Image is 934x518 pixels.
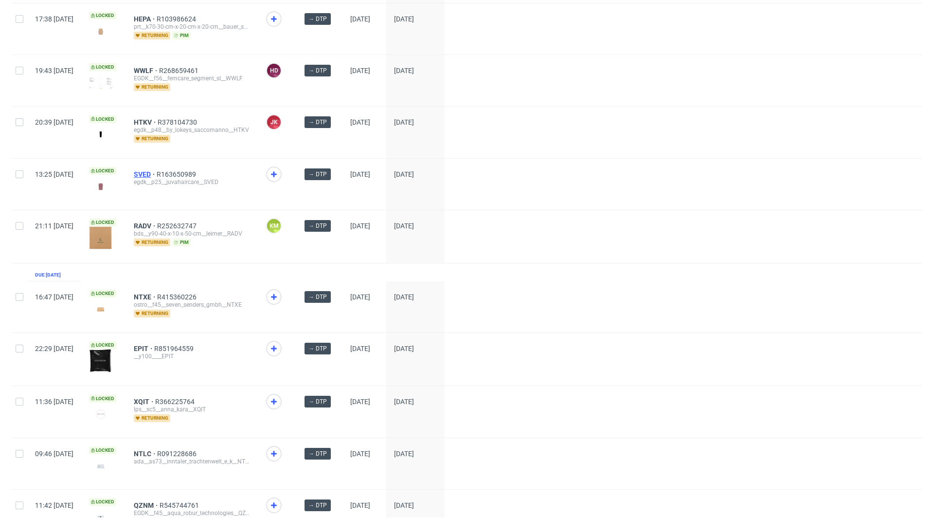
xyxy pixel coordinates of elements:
[158,118,199,126] a: R378104730
[308,170,327,179] span: → DTP
[308,344,327,353] span: → DTP
[159,67,200,74] span: R268659461
[154,345,196,352] a: R851964559
[89,77,112,89] img: version_two_editor_design.png
[350,501,370,509] span: [DATE]
[89,498,116,506] span: Locked
[267,64,281,77] figcaption: HD
[134,345,154,352] a: EPIT
[35,293,73,301] span: 16:47 [DATE]
[89,115,116,123] span: Locked
[394,398,414,406] span: [DATE]
[35,222,73,230] span: 21:11 [DATE]
[134,509,251,517] div: EGDK__f45__aqua_robur_technologies__QZNM
[267,219,281,233] figcaption: KM
[134,222,157,230] a: RADV
[89,303,112,316] img: version_two_editor_design
[134,414,170,422] span: returning
[35,271,61,279] div: Due [DATE]
[134,15,157,23] a: HEPA
[134,310,170,317] span: returning
[394,293,414,301] span: [DATE]
[89,446,116,454] span: Locked
[134,239,170,246] span: returning
[89,290,116,297] span: Locked
[134,293,157,301] a: NTXE
[308,66,327,75] span: → DTP
[350,450,370,458] span: [DATE]
[350,170,370,178] span: [DATE]
[134,126,251,134] div: egdk__p48__by_lokeys_saccomanno__HTKV
[35,345,73,352] span: 22:29 [DATE]
[35,450,73,458] span: 09:46 [DATE]
[35,15,73,23] span: 17:38 [DATE]
[350,345,370,352] span: [DATE]
[134,67,159,74] a: WWLF
[350,398,370,406] span: [DATE]
[89,12,116,19] span: Locked
[157,293,198,301] a: R415360226
[172,239,191,246] span: pim
[394,118,414,126] span: [DATE]
[89,395,116,403] span: Locked
[89,128,112,141] img: version_two_editor_design.png
[134,398,155,406] span: XQIT
[134,170,157,178] a: SVED
[308,449,327,458] span: → DTP
[394,170,414,178] span: [DATE]
[134,32,170,39] span: returning
[134,74,251,82] div: EGDK__f56__femcare_segment_sl__WWLF
[308,293,327,301] span: → DTP
[89,25,112,38] img: version_two_editor_design
[350,15,370,23] span: [DATE]
[308,118,327,127] span: → DTP
[35,67,73,74] span: 19:43 [DATE]
[89,408,112,420] img: version_two_editor_design.png
[35,501,73,509] span: 11:42 [DATE]
[394,345,414,352] span: [DATE]
[267,115,281,129] figcaption: JK
[350,222,370,230] span: [DATE]
[134,450,157,458] a: NTLC
[134,118,158,126] a: HTKV
[89,63,116,71] span: Locked
[89,341,116,349] span: Locked
[134,458,251,465] div: ada__as73__inntaler_trachtenwelt_e_k__NTLC
[134,83,170,91] span: returning
[134,23,251,31] div: prt__k70-30-cm-x-20-cm-x-20-cm__bauer_sohne_gmbh_co_kg__HEPA
[394,15,414,23] span: [DATE]
[134,501,160,509] a: QZNM
[155,398,197,406] a: R366225764
[35,170,73,178] span: 13:25 [DATE]
[160,501,201,509] a: R545744761
[394,67,414,74] span: [DATE]
[157,450,198,458] a: R091228686
[134,230,251,238] div: bds__y90-40-x-10-x-50-cm__leimer__RADV
[89,349,112,372] img: version_two_editor_design
[350,293,370,301] span: [DATE]
[308,222,327,230] span: → DTP
[89,180,112,193] img: version_two_editor_design
[350,67,370,74] span: [DATE]
[394,222,414,230] span: [DATE]
[35,118,73,126] span: 20:39 [DATE]
[89,226,112,250] img: version_two_editor_design.png
[157,15,198,23] a: R103986624
[134,178,251,186] div: egdk__p25__juvahaircare__SVED
[157,170,198,178] a: R163650989
[172,32,191,39] span: pim
[308,397,327,406] span: → DTP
